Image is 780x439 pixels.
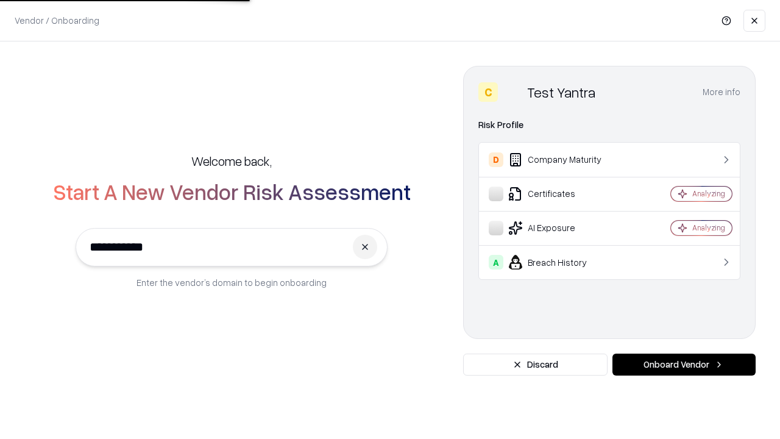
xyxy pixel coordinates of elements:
[489,221,634,235] div: AI Exposure
[478,118,740,132] div: Risk Profile
[612,354,756,376] button: Onboard Vendor
[489,255,503,269] div: A
[489,152,503,167] div: D
[503,82,522,102] img: Test Yantra
[692,188,725,199] div: Analyzing
[489,255,634,269] div: Breach History
[489,152,634,167] div: Company Maturity
[463,354,608,376] button: Discard
[15,14,99,27] p: Vendor / Onboarding
[527,82,595,102] div: Test Yantra
[191,152,272,170] h5: Welcome back,
[489,187,634,201] div: Certificates
[703,81,740,103] button: More info
[478,82,498,102] div: C
[136,276,327,289] p: Enter the vendor’s domain to begin onboarding
[53,179,411,204] h2: Start A New Vendor Risk Assessment
[692,223,725,233] div: Analyzing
